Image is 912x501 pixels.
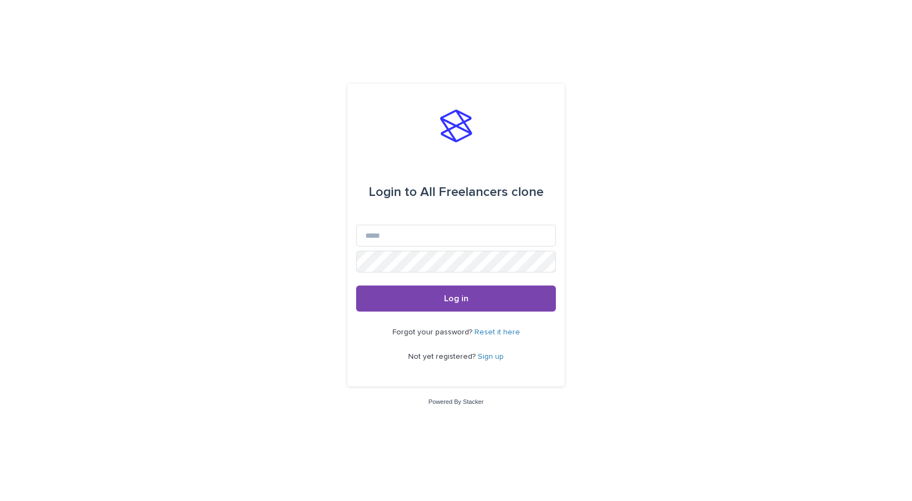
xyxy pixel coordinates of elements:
[369,186,417,199] span: Login to
[392,328,474,336] span: Forgot your password?
[369,177,543,207] div: All Freelancers clone
[478,353,504,360] a: Sign up
[474,328,520,336] a: Reset it here
[444,294,468,303] span: Log in
[408,353,478,360] span: Not yet registered?
[356,286,556,312] button: Log in
[428,398,483,405] a: Powered By Stacker
[440,110,472,142] img: stacker-logo-s-only.png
